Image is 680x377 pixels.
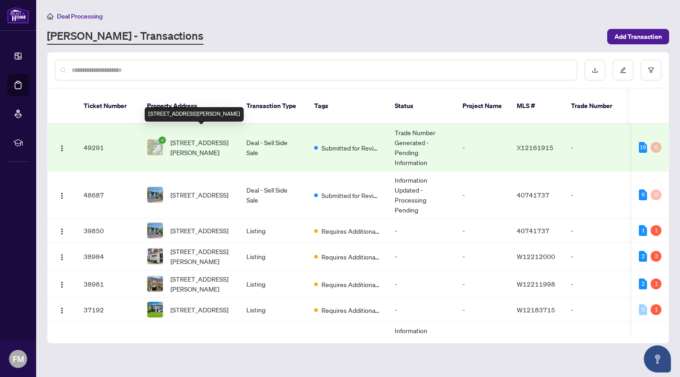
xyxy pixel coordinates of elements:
div: [STREET_ADDRESS][PERSON_NAME] [145,107,244,122]
th: MLS # [510,89,564,124]
button: download [585,60,605,80]
td: Information Updated - Processing Pending [387,171,455,219]
img: thumbnail-img [147,302,163,317]
div: 16 [639,142,647,153]
td: Trade Number Generated - Pending Information [387,124,455,171]
button: Logo [55,223,69,238]
div: 0 [651,142,661,153]
span: edit [620,67,626,73]
span: Requires Additional Docs [321,279,380,289]
img: logo [7,7,29,24]
th: Transaction Type [239,89,307,124]
span: Requires Additional Docs [321,252,380,262]
img: thumbnail-img [147,249,163,264]
td: 35756 [76,322,140,369]
span: FM [13,353,24,365]
td: - [387,298,455,322]
span: Requires Additional Docs [321,226,380,236]
span: Submitted for Review [321,190,380,200]
td: - [455,243,510,270]
div: 3 [651,251,661,262]
span: [STREET_ADDRESS][PERSON_NAME] [170,246,232,266]
td: - [455,322,510,369]
img: thumbnail-img [147,223,163,238]
img: Logo [58,307,66,314]
span: [STREET_ADDRESS][PERSON_NAME] [170,137,232,157]
span: check-circle [159,137,166,144]
th: Trade Number [564,89,627,124]
img: Logo [58,228,66,235]
td: 39850 [76,219,140,243]
td: Deal - Sell Side Sale [239,171,307,219]
td: - [564,270,627,298]
span: [STREET_ADDRESS] [170,190,228,200]
div: 1 [651,304,661,315]
td: Listing [239,243,307,270]
td: Information Updated - Processing Pending [387,322,455,369]
a: [PERSON_NAME] - Transactions [47,28,203,45]
span: home [47,13,53,19]
span: Submitted for Review [321,143,380,153]
td: - [564,124,627,171]
td: - [564,322,627,369]
span: download [592,67,598,73]
button: edit [613,60,633,80]
span: Deal Processing [57,12,103,20]
td: - [455,270,510,298]
td: - [455,124,510,171]
img: thumbnail-img [147,276,163,292]
td: - [564,219,627,243]
th: Property Address [140,89,239,124]
div: 2 [639,278,647,289]
td: Listing [239,270,307,298]
button: Open asap [644,345,671,372]
div: 2 [639,251,647,262]
span: 40741737 [517,226,549,235]
span: filter [648,67,654,73]
span: W12211998 [517,280,555,288]
button: filter [641,60,661,80]
img: Logo [58,192,66,199]
th: Project Name [455,89,510,124]
div: 1 [639,225,647,236]
th: Status [387,89,455,124]
img: Logo [58,145,66,152]
td: 37192 [76,298,140,322]
button: Logo [55,302,69,317]
span: [STREET_ADDRESS][PERSON_NAME] [170,274,232,294]
td: - [564,171,627,219]
span: [STREET_ADDRESS] [170,305,228,315]
td: - [564,298,627,322]
span: X12161915 [517,143,553,151]
td: - [387,219,455,243]
td: 49291 [76,124,140,171]
td: - [455,219,510,243]
img: thumbnail-img [147,140,163,155]
span: [STREET_ADDRESS][PERSON_NAME] [170,335,232,355]
div: 1 [651,225,661,236]
td: 38981 [76,270,140,298]
td: 38984 [76,243,140,270]
td: 48687 [76,171,140,219]
span: 40741737 [517,191,549,199]
span: Add Transaction [614,29,662,44]
td: - [455,171,510,219]
img: Logo [58,281,66,288]
span: [STREET_ADDRESS] [170,226,228,236]
button: Logo [55,249,69,264]
td: Deal - Sell Side Sale [239,124,307,171]
td: - [387,270,455,298]
th: Tags [307,89,387,124]
div: 1 [651,278,661,289]
div: 6 [639,189,647,200]
span: W12212000 [517,252,555,260]
th: Ticket Number [76,89,140,124]
button: Logo [55,188,69,202]
td: Listing [239,219,307,243]
td: - [455,298,510,322]
td: - [387,243,455,270]
div: 0 [639,304,647,315]
span: W12183715 [517,306,555,314]
td: Listing [239,298,307,322]
button: Logo [55,277,69,291]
